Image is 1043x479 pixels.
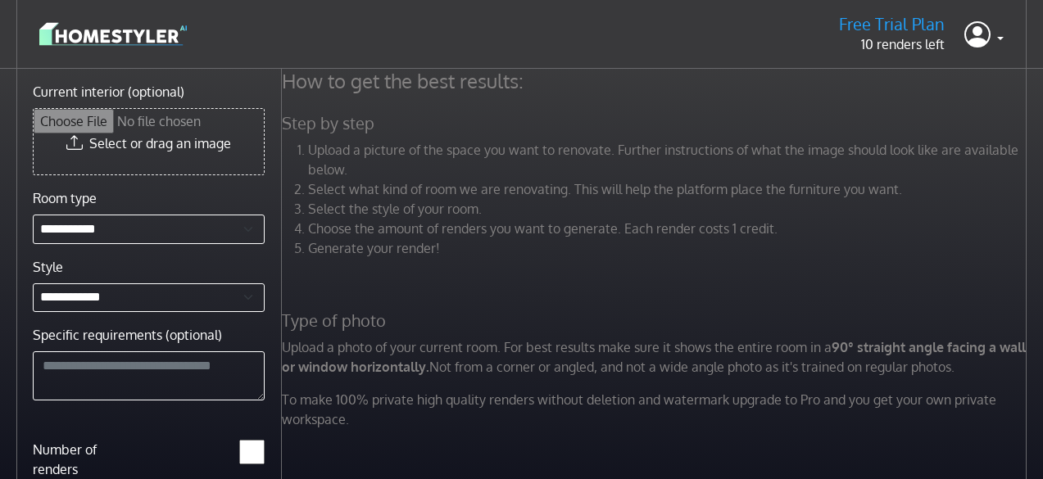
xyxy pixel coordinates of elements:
[272,310,1041,331] h5: Type of photo
[33,325,222,345] label: Specific requirements (optional)
[33,188,97,208] label: Room type
[272,69,1041,93] h4: How to get the best results:
[272,337,1041,377] p: Upload a photo of your current room. For best results make sure it shows the entire room in a Not...
[272,113,1041,133] h5: Step by step
[23,440,148,479] label: Number of renders
[272,390,1041,429] p: To make 100% private high quality renders without deletion and watermark upgrade to Pro and you g...
[33,82,184,102] label: Current interior (optional)
[308,219,1031,238] li: Choose the amount of renders you want to generate. Each render costs 1 credit.
[308,140,1031,179] li: Upload a picture of the space you want to renovate. Further instructions of what the image should...
[33,257,63,277] label: Style
[308,238,1031,258] li: Generate your render!
[308,179,1031,199] li: Select what kind of room we are renovating. This will help the platform place the furniture you w...
[839,14,945,34] h5: Free Trial Plan
[839,34,945,54] p: 10 renders left
[39,20,187,48] img: logo-3de290ba35641baa71223ecac5eacb59cb85b4c7fdf211dc9aaecaaee71ea2f8.svg
[308,199,1031,219] li: Select the style of your room.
